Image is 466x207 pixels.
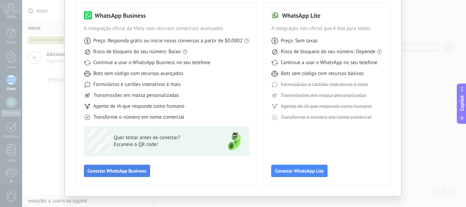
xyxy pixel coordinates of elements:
span: A integração não oficial que é boa para testes [271,25,382,32]
h3: WhatsApp Business [95,11,146,20]
span: Bots sem código com recursos básicos [281,70,364,77]
span: Preço: Sem taxas [281,38,318,44]
span: Transmissões em massa personalizadas [93,92,179,99]
span: Formulários e cartões interativos e mais [281,81,368,88]
span: Formulários e cartões interativos e mais [93,81,181,88]
button: Conectar WhatsApp Lite [271,165,327,177]
button: Conectar WhatsApp Business [84,165,150,177]
span: Preço: Responda grátis ou inicie novas conversas a partir de $0,0002 [93,38,243,44]
span: Quer testar antes de conectar? [114,134,214,141]
span: Copilot [458,95,465,111]
span: Conectar WhatsApp Lite [275,168,324,173]
span: Continue a usar o WhatsApp no seu telefone [281,59,377,66]
span: Continue a usar o WhatsApp Business no seu telefone [93,59,210,66]
span: Risco de bloqueio do seu número: Depende [281,48,376,55]
img: green-phone.png [222,129,247,153]
h3: WhatsApp Lite [282,11,320,20]
span: Agente de IA que responde como humano [93,103,185,110]
span: Transforme o número em nome comercial [281,114,372,121]
span: Transmissões em massa personalizadas [281,92,366,99]
span: Bots sem código com recursos avançados [93,70,184,77]
span: A integração oficial da Meta com recursos comerciais avançados [84,25,249,32]
span: Risco de bloqueio do seu número: Baixo [93,48,181,55]
span: Conectar WhatsApp Business [88,168,146,173]
span: Transforme o número em nome comercial [93,114,184,121]
span: Escaneie o QR code! [114,141,214,148]
span: Agente de IA que responde como humano [281,103,372,110]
